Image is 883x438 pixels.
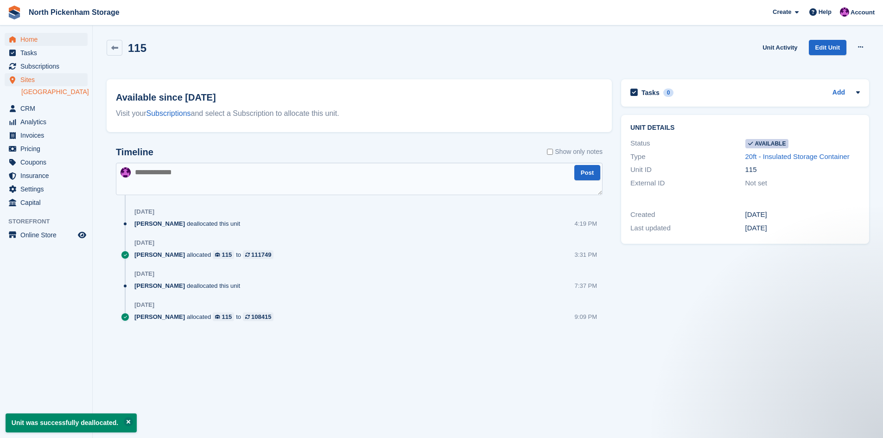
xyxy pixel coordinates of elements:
div: [DATE] [745,223,860,234]
a: 111749 [243,250,273,259]
div: 108415 [251,312,271,321]
span: Pricing [20,142,76,155]
span: [PERSON_NAME] [134,250,185,259]
span: Help [819,7,832,17]
span: Sites [20,73,76,86]
a: menu [5,73,88,86]
span: Available [745,139,789,148]
div: allocated to [134,250,278,259]
a: 20ft - Insulated Storage Container [745,152,850,160]
span: CRM [20,102,76,115]
div: 9:09 PM [575,312,597,321]
a: menu [5,33,88,46]
div: External ID [630,178,745,189]
span: Online Store [20,229,76,241]
div: 3:31 PM [575,250,597,259]
span: Subscriptions [20,60,76,73]
span: [PERSON_NAME] [134,312,185,321]
span: [PERSON_NAME] [134,281,185,290]
a: Edit Unit [809,40,846,55]
h2: Unit details [630,124,860,132]
a: Add [832,88,845,98]
span: Create [773,7,791,17]
div: 111749 [251,250,271,259]
div: Status [630,138,745,149]
a: Preview store [76,229,88,241]
div: [DATE] [134,301,154,309]
div: Type [630,152,745,162]
a: 115 [213,250,234,259]
div: 4:19 PM [575,219,597,228]
img: stora-icon-8386f47178a22dfd0bd8f6a31ec36ba5ce8667c1dd55bd0f319d3a0aa187defe.svg [7,6,21,19]
div: Visit your and select a Subscription to allocate this unit. [116,108,603,119]
span: Invoices [20,129,76,142]
input: Show only notes [547,147,553,157]
div: [DATE] [745,209,860,220]
div: 115 [745,165,860,175]
div: 0 [663,89,674,97]
div: allocated to [134,312,278,321]
a: menu [5,169,88,182]
div: Not set [745,178,860,189]
span: [PERSON_NAME] [134,219,185,228]
a: menu [5,142,88,155]
h2: Timeline [116,147,153,158]
span: Tasks [20,46,76,59]
a: Subscriptions [146,109,191,117]
div: Last updated [630,223,745,234]
span: Home [20,33,76,46]
a: menu [5,129,88,142]
a: menu [5,156,88,169]
a: menu [5,229,88,241]
h2: Tasks [642,89,660,97]
a: menu [5,115,88,128]
div: deallocated this unit [134,281,245,290]
div: [DATE] [134,270,154,278]
span: Analytics [20,115,76,128]
a: menu [5,183,88,196]
label: Show only notes [547,147,603,157]
div: 115 [222,250,232,259]
div: Unit ID [630,165,745,175]
img: James Gulliver [121,167,131,178]
a: 108415 [243,312,273,321]
div: [DATE] [134,239,154,247]
span: Account [851,8,875,17]
a: Unit Activity [759,40,801,55]
a: menu [5,102,88,115]
div: 115 [222,312,232,321]
div: deallocated this unit [134,219,245,228]
span: Insurance [20,169,76,182]
a: 115 [213,312,234,321]
p: Unit was successfully deallocated. [6,413,137,432]
a: [GEOGRAPHIC_DATA] [21,88,88,96]
button: Post [574,165,600,180]
h2: 115 [128,42,146,54]
div: 7:37 PM [575,281,597,290]
h2: Available since [DATE] [116,90,603,104]
a: menu [5,46,88,59]
a: menu [5,196,88,209]
a: North Pickenham Storage [25,5,123,20]
div: [DATE] [134,208,154,216]
span: Settings [20,183,76,196]
span: Storefront [8,217,92,226]
span: Coupons [20,156,76,169]
a: menu [5,60,88,73]
span: Capital [20,196,76,209]
div: Created [630,209,745,220]
img: James Gulliver [840,7,849,17]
